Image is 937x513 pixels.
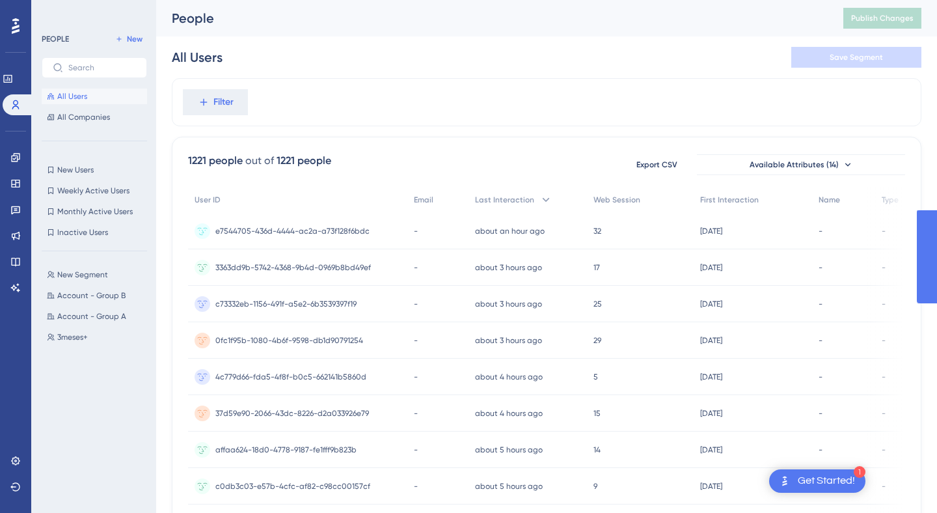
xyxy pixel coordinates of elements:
[700,195,759,205] span: First Interaction
[851,13,914,23] span: Publish Changes
[245,153,274,169] div: out of
[42,183,147,199] button: Weekly Active Users
[882,226,886,236] span: -
[843,8,921,29] button: Publish Changes
[819,372,822,382] span: -
[57,91,87,102] span: All Users
[215,226,370,236] span: e7544705-436d-4444-ac2a-a73f128f6bdc
[700,445,722,454] time: [DATE]
[593,372,598,382] span: 5
[593,195,640,205] span: Web Session
[475,372,543,381] time: about 4 hours ago
[700,336,722,345] time: [DATE]
[42,34,69,44] div: PEOPLE
[42,329,155,345] button: 3meses+
[777,473,793,489] img: launcher-image-alternative-text
[593,408,601,419] span: 15
[475,227,545,236] time: about an hour ago
[593,481,597,492] span: 9
[42,204,147,219] button: Monthly Active Users
[636,159,677,170] span: Export CSV
[414,372,418,382] span: -
[213,94,234,110] span: Filter
[414,481,418,492] span: -
[819,226,822,236] span: -
[188,153,243,169] div: 1221 people
[819,445,822,455] span: -
[882,262,886,273] span: -
[882,335,886,346] span: -
[42,89,147,104] button: All Users
[215,262,371,273] span: 3363dd9b-5742-4368-9b4d-0969b8bd49ef
[819,299,822,309] span: -
[624,154,689,175] button: Export CSV
[42,309,155,324] button: Account - Group A
[57,206,133,217] span: Monthly Active Users
[414,226,418,236] span: -
[57,165,94,175] span: New Users
[882,445,886,455] span: -
[215,481,370,492] span: c0db3c03-e57b-4cfc-af82-c98cc00157cf
[57,186,129,196] span: Weekly Active Users
[42,109,147,125] button: All Companies
[414,195,433,205] span: Email
[854,466,865,478] div: 1
[791,47,921,68] button: Save Segment
[57,332,88,342] span: 3meses+
[882,195,899,205] span: Type
[700,263,722,272] time: [DATE]
[414,445,418,455] span: -
[700,299,722,309] time: [DATE]
[819,335,822,346] span: -
[215,299,357,309] span: c73332eb-1156-491f-a5e2-6b3539397f19
[172,48,223,66] div: All Users
[475,445,543,454] time: about 5 hours ago
[42,225,147,240] button: Inactive Users
[57,112,110,122] span: All Companies
[593,335,601,346] span: 29
[42,162,147,178] button: New Users
[57,290,126,301] span: Account - Group B
[414,299,418,309] span: -
[475,195,534,205] span: Last Interaction
[769,469,865,493] div: Open Get Started! checklist, remaining modules: 1
[277,153,331,169] div: 1221 people
[819,262,822,273] span: -
[830,52,883,62] span: Save Segment
[195,195,221,205] span: User ID
[882,408,886,419] span: -
[475,409,543,418] time: about 4 hours ago
[700,409,722,418] time: [DATE]
[414,335,418,346] span: -
[750,159,839,170] span: Available Attributes (14)
[882,372,886,382] span: -
[798,474,855,488] div: Get Started!
[700,482,722,491] time: [DATE]
[593,299,602,309] span: 25
[593,262,600,273] span: 17
[700,227,722,236] time: [DATE]
[42,267,155,283] button: New Segment
[819,408,822,419] span: -
[68,63,136,72] input: Search
[414,408,418,419] span: -
[593,226,601,236] span: 32
[475,482,543,491] time: about 5 hours ago
[215,372,366,382] span: 4c779d66-fda5-4f8f-b0c5-662141b5860d
[882,462,921,501] iframe: UserGuiding AI Assistant Launcher
[57,227,108,238] span: Inactive Users
[215,335,363,346] span: 0fc1f95b-1080-4b6f-9598-db1d90791254
[42,288,155,303] button: Account - Group B
[111,31,147,47] button: New
[172,9,811,27] div: People
[882,299,886,309] span: -
[57,270,108,280] span: New Segment
[215,408,369,419] span: 37d59e90-2066-43dc-8226-d2a033926e79
[475,263,542,272] time: about 3 hours ago
[414,262,418,273] span: -
[475,336,542,345] time: about 3 hours ago
[593,445,601,455] span: 14
[697,154,905,175] button: Available Attributes (14)
[183,89,248,115] button: Filter
[127,34,143,44] span: New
